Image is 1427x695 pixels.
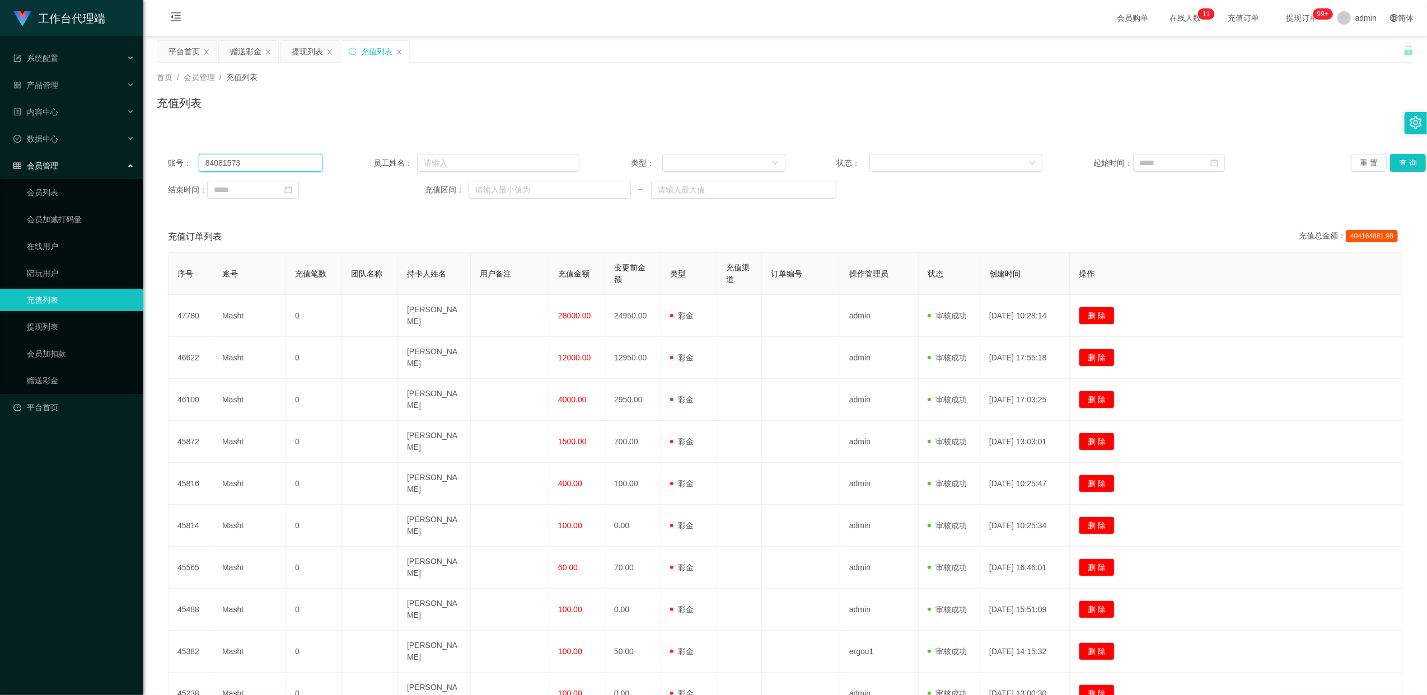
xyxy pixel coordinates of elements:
[157,95,202,111] h1: 充值列表
[605,421,661,463] td: 700.00
[417,154,579,172] input: 请输入
[605,337,661,379] td: 12950.00
[425,184,468,196] span: 充值区间：
[286,547,342,589] td: 0
[169,421,213,463] td: 45872
[27,289,134,311] a: 充值列表
[1079,391,1115,408] button: 删 除
[213,631,286,673] td: Masht
[928,269,943,278] span: 状态
[1079,433,1115,450] button: 删 除
[213,421,286,463] td: Masht
[27,235,134,257] a: 在线用户
[928,353,967,362] span: 审核成功
[928,521,967,530] span: 审核成功
[199,154,322,172] input: 请输入
[169,547,213,589] td: 45565
[840,547,919,589] td: admin
[1390,14,1398,22] i: 图标: global
[286,631,342,673] td: 0
[840,505,919,547] td: admin
[157,73,172,82] span: 首页
[1079,516,1115,534] button: 删 除
[1390,154,1426,172] button: 查 询
[1210,159,1218,167] i: 图标: calendar
[13,107,58,116] span: 内容中心
[169,631,213,673] td: 45382
[219,73,222,82] span: /
[928,605,967,614] span: 审核成功
[1351,154,1387,172] button: 重 置
[631,184,651,196] span: ~
[558,521,582,530] span: 100.00
[928,563,967,572] span: 审核成功
[1313,8,1333,20] sup: 1072
[27,369,134,392] a: 赠送彩金
[631,157,662,169] span: 类型：
[605,547,661,589] td: 70.00
[605,505,661,547] td: 0.00
[1079,475,1115,492] button: 删 除
[169,589,213,631] td: 45488
[1403,45,1414,55] i: 图标: unlock
[374,157,417,169] span: 员工姓名：
[1079,307,1115,325] button: 删 除
[213,379,286,421] td: Masht
[169,379,213,421] td: 46100
[184,73,215,82] span: 会员管理
[13,135,21,143] i: 图标: check-circle-o
[670,353,694,362] span: 彩金
[1029,159,1036,167] i: 图标: down
[670,605,694,614] span: 彩金
[286,337,342,379] td: 0
[1346,230,1398,242] span: 404164881.98
[840,631,919,673] td: ergou1
[286,463,342,505] td: 0
[605,463,661,505] td: 100.00
[226,73,258,82] span: 充值列表
[398,589,471,631] td: [PERSON_NAME]
[840,379,919,421] td: admin
[213,547,286,589] td: Masht
[396,49,403,55] i: 图标: close
[840,337,919,379] td: admin
[169,295,213,337] td: 47780
[605,295,661,337] td: 24950.00
[849,269,888,278] span: 操作管理员
[27,262,134,284] a: 陪玩用户
[407,269,446,278] span: 持卡人姓名
[614,263,645,284] span: 变更前金额
[558,437,587,446] span: 1500.00
[398,379,471,421] td: [PERSON_NAME]
[558,479,582,488] span: 400.00
[928,479,967,488] span: 审核成功
[1280,14,1323,22] span: 提现订单
[13,134,58,143] span: 数据中心
[230,41,261,62] div: 赠送彩金
[13,54,58,63] span: 系统配置
[836,157,869,169] span: 状态：
[1094,157,1133,169] span: 起始时间：
[169,505,213,547] td: 45814
[286,421,342,463] td: 0
[1299,230,1402,243] div: 充值总金额：
[1079,269,1094,278] span: 操作
[169,337,213,379] td: 46622
[558,605,582,614] span: 100.00
[13,161,58,170] span: 会员管理
[361,41,392,62] div: 充值列表
[286,379,342,421] td: 0
[398,295,471,337] td: [PERSON_NAME]
[13,108,21,116] i: 图标: profile
[168,230,222,243] span: 充值订单列表
[670,647,694,656] span: 彩金
[1203,8,1206,20] p: 1
[928,437,967,446] span: 审核成功
[27,316,134,338] a: 提现列表
[1206,8,1210,20] p: 1
[980,295,1070,337] td: [DATE] 10:28:14
[558,395,587,404] span: 4000.00
[1222,14,1265,22] span: 充值订单
[772,159,779,167] i: 图标: down
[928,311,967,320] span: 审核成功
